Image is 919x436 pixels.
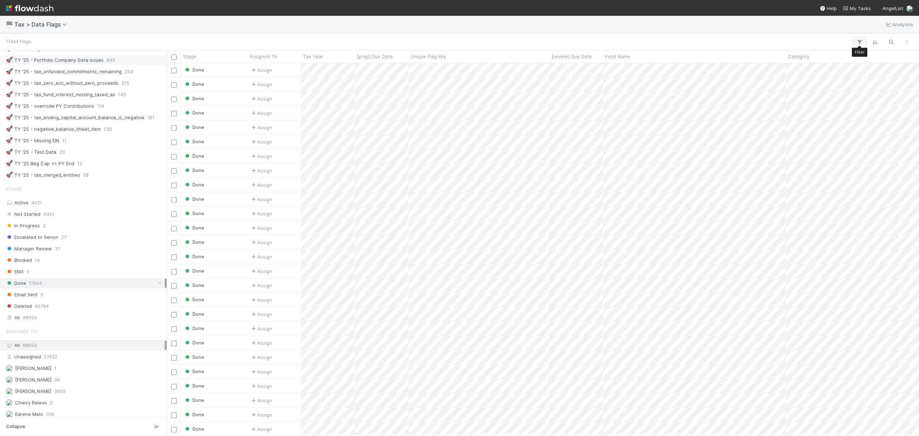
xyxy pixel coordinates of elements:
[6,159,74,168] div: TY '25 Beg Cap <> PY End
[121,79,129,88] span: 215
[6,324,37,339] span: Assigned To
[250,311,272,318] div: Assign
[250,268,272,275] span: Assign
[171,398,177,404] input: Toggle Row Selected
[184,124,204,130] span: Done
[184,411,204,418] div: Done
[184,296,204,303] div: Done
[184,139,204,144] span: Done
[118,90,126,99] span: 149
[171,283,177,289] input: Toggle Row Selected
[184,167,204,173] span: Done
[184,325,204,331] span: Done
[184,181,204,188] div: Done
[15,411,43,417] span: Earene Melo
[171,355,177,361] input: Toggle Row Selected
[6,102,94,111] div: TY '25 - overrode PY Contributions
[250,110,272,117] span: Assign
[6,423,25,430] span: Collapse
[184,224,204,231] div: Done
[250,325,272,332] div: Assign
[171,154,177,159] input: Toggle Row Selected
[184,195,204,203] div: Done
[184,152,204,159] div: Done
[6,267,24,276] span: ENG
[6,57,13,63] span: 🚀
[6,125,101,134] div: TY '25 - negative_balance_sheet_item
[171,255,177,260] input: Toggle Row Selected
[184,124,204,131] div: Done
[6,21,13,27] span: 🏁
[46,410,54,419] span: 108
[605,53,630,60] span: Fund Name
[54,387,66,396] span: 3695
[250,153,272,160] span: Assign
[250,239,272,246] div: Assign
[250,354,272,361] span: Assign
[250,426,272,433] span: Assign
[15,377,51,382] span: [PERSON_NAME]
[250,368,272,375] span: Assign
[250,253,272,260] span: Assign
[250,411,272,418] div: Assign
[184,354,204,360] span: Done
[250,397,272,404] span: Assign
[171,212,177,217] input: Toggle Row Selected
[44,352,57,361] span: 27432
[6,221,40,230] span: In Progress
[15,388,51,394] span: [PERSON_NAME]
[184,109,204,116] div: Done
[29,279,42,288] span: 17444
[885,20,913,29] a: Analytics
[15,365,51,371] span: [PERSON_NAME]
[171,326,177,332] input: Toggle Row Selected
[184,297,204,302] span: Done
[27,267,29,276] span: 0
[171,82,177,88] input: Toggle Row Selected
[6,137,13,143] span: 🚀
[171,240,177,246] input: Toggle Row Selected
[184,153,204,159] span: Done
[250,181,272,189] span: Assign
[250,382,272,390] span: Assign
[184,81,204,87] span: Done
[820,5,837,12] div: Help
[184,368,204,375] div: Done
[6,172,13,178] span: 🚀
[6,171,80,180] div: TY '25 - tax_merged_entities
[250,296,272,303] span: Assign
[184,196,204,202] span: Done
[54,375,60,384] span: 39
[250,124,272,131] span: Assign
[303,53,323,60] span: Tax Year
[171,341,177,346] input: Toggle Row Selected
[184,225,204,231] span: Done
[184,80,204,88] div: Done
[250,167,272,174] span: Assign
[250,95,272,102] span: Assign
[104,125,112,134] span: 232
[6,244,52,253] span: Manager Review
[788,53,809,60] span: Category
[551,53,592,60] span: [review] Due Date
[250,210,272,217] div: Assign
[6,341,165,350] div: All
[6,114,13,120] span: 🚀
[107,56,115,65] span: 845
[357,53,393,60] span: [prep] Due Date
[6,2,53,14] img: logo-inverted-e16ddd16eac7371096b0.svg
[41,290,43,299] span: 0
[6,376,13,383] img: avatar_04ed6c9e-3b93-401c-8c3a-8fad1b1fc72c.png
[171,370,177,375] input: Toggle Row Selected
[184,138,204,145] div: Done
[62,136,66,145] span: 11
[6,256,32,265] span: Blocked
[43,210,54,219] span: 4351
